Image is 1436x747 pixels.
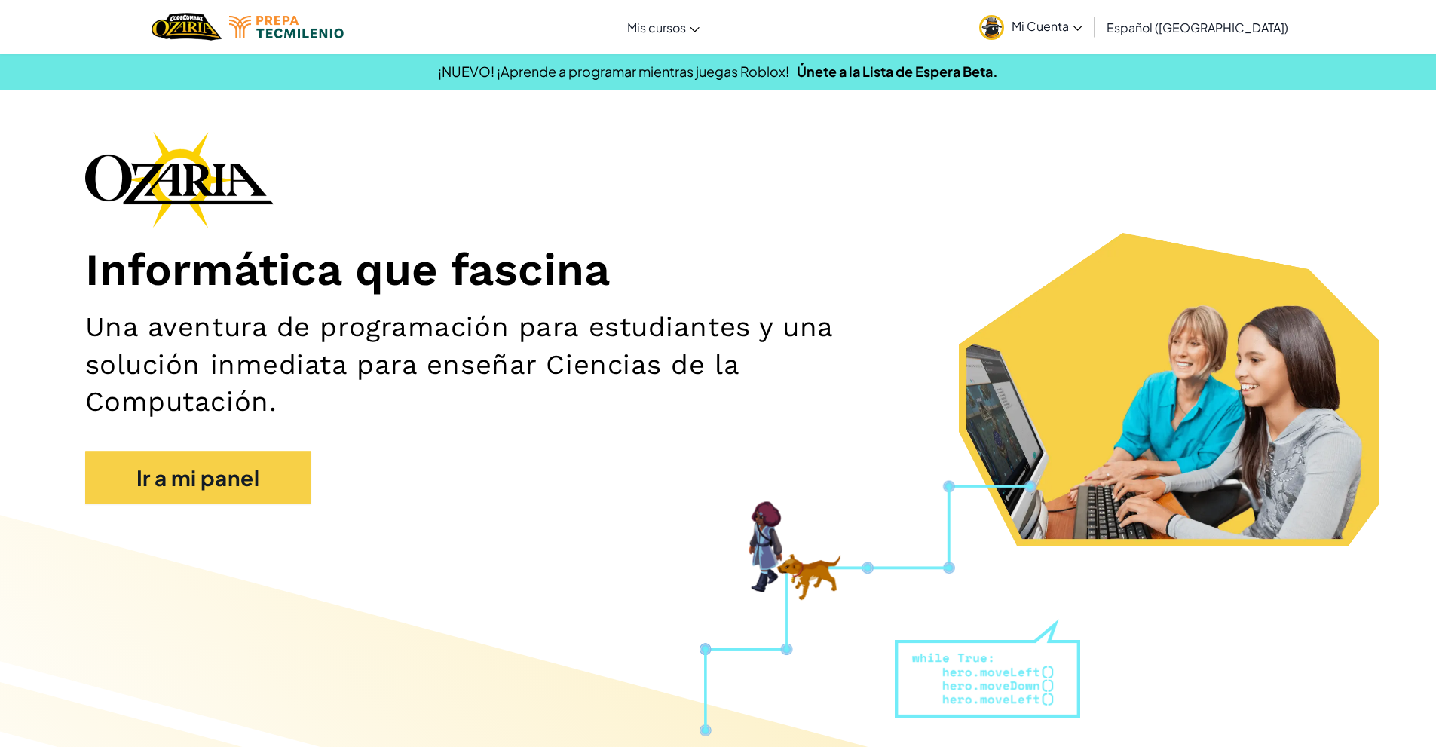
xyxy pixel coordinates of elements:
img: avatar [979,15,1004,40]
h1: Informática que fascina [85,243,1352,298]
a: Ir a mi panel [85,451,311,505]
span: Mis cursos [627,20,686,35]
a: Mi Cuenta [972,3,1090,51]
a: Español ([GEOGRAPHIC_DATA]) [1099,7,1296,47]
a: Únete a la Lista de Espera Beta. [797,63,998,80]
span: Mi Cuenta [1012,18,1082,34]
a: Mis cursos [620,7,707,47]
span: ¡NUEVO! ¡Aprende a programar mientras juegas Roblox! [438,63,789,80]
img: Tecmilenio logo [229,16,344,38]
img: Home [152,11,222,42]
h2: Una aventura de programación para estudiantes y una solución inmediata para enseñar Ciencias de l... [85,308,934,420]
span: Español ([GEOGRAPHIC_DATA]) [1107,20,1288,35]
a: Ozaria by CodeCombat logo [152,11,222,42]
img: Ozaria branding logo [85,131,274,228]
